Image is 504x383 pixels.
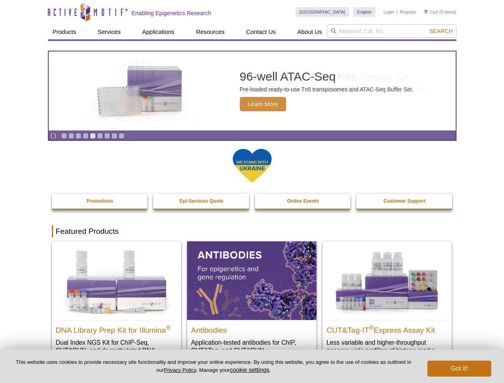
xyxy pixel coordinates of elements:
[230,366,269,373] button: cookie settings
[191,322,312,334] h2: Antibodies
[132,10,211,17] h2: Enabling Epigenetics Research
[13,359,414,374] p: This website uses cookies to provide necessary site functionality and improve your online experie...
[327,24,457,38] input: Keyword, Cat. No.
[356,193,453,209] a: Customer Support
[75,133,81,139] a: Go to slide 3
[293,24,327,39] a: About Us
[232,148,272,184] img: We Stand With Ukraine
[56,322,177,334] h2: DNA Library Prep Kit for Illumina
[322,241,452,320] img: CUT&Tag-IT® Express Assay Kit
[240,86,414,93] p: Pre-loaded ready-to-use Tn5 transposomes and ATAC-Seq Buffer Set.
[240,71,414,83] h2: 96-well ATAC-Seq
[49,51,456,130] article: 96-well ATAC-Seq
[166,324,171,331] sup: ®
[52,193,148,209] a: Promotions
[383,198,425,204] strong: Customer Support
[397,7,398,17] li: |
[191,24,229,39] a: Resources
[87,198,113,204] strong: Promotions
[137,24,179,39] a: Applications
[52,241,181,320] img: DNA Library Prep Kit for Illumina
[240,97,287,111] span: Learn More
[296,7,350,17] a: [GEOGRAPHIC_DATA]
[90,133,96,139] a: Go to slide 5
[49,51,456,130] a: Active Motif Kit photo 96-well ATAC-Seq Pre-loaded ready-to-use Tn5 transposomes and ATAC-Seq Buf...
[97,133,103,139] a: Go to slide 6
[153,193,250,209] a: Epi-Services Quote
[429,28,453,34] span: Search
[191,338,312,355] p: Application-tested antibodies for ChIP, CUT&Tag, and CUT&RUN.
[326,322,448,334] h2: CUT&Tag-IT Express Assay Kit
[187,241,316,362] a: All Antibodies Antibodies Application-tested antibodies for ChIP, CUT&Tag, and CUT&RUN.
[83,133,89,139] a: Go to slide 4
[52,225,453,237] h2: Featured Products
[326,338,448,355] p: Less variable and higher-throughput genome-wide profiling of histone marks​.
[369,324,374,331] sup: ®
[255,193,352,209] a: Online Events
[427,361,491,377] button: Got it!
[424,7,457,17] li: (0 items)
[187,241,316,320] img: All Antibodies
[104,133,110,139] a: Go to slide 7
[119,133,125,139] a: Go to slide 9
[322,241,452,362] a: CUT&Tag-IT® Express Assay Kit CUT&Tag-IT®Express Assay Kit Less variable and higher-throughput ge...
[427,28,455,35] button: Search
[50,133,56,139] a: Toggle autoplay
[241,24,281,39] a: Contact Us
[61,133,67,139] a: Go to slide 1
[56,338,177,363] p: Dual Index NGS Kit for ChIP-Seq, CUT&RUN, and ds methylated DNA assays.
[164,367,196,373] a: Privacy Policy
[68,133,74,139] a: Go to slide 2
[52,241,181,370] a: DNA Library Prep Kit for Illumina DNA Library Prep Kit for Illumina® Dual Index NGS Kit for ChIP-...
[287,198,319,204] strong: Online Events
[111,133,117,139] a: Go to slide 8
[93,24,126,39] a: Services
[424,9,438,15] a: Cart
[90,61,190,121] img: Active Motif Kit photo
[400,9,416,15] a: Register
[353,7,376,17] a: English
[180,198,223,204] strong: Epi-Services Quote
[383,9,394,15] a: Login
[48,24,81,39] a: Products
[424,10,428,14] img: Your Cart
